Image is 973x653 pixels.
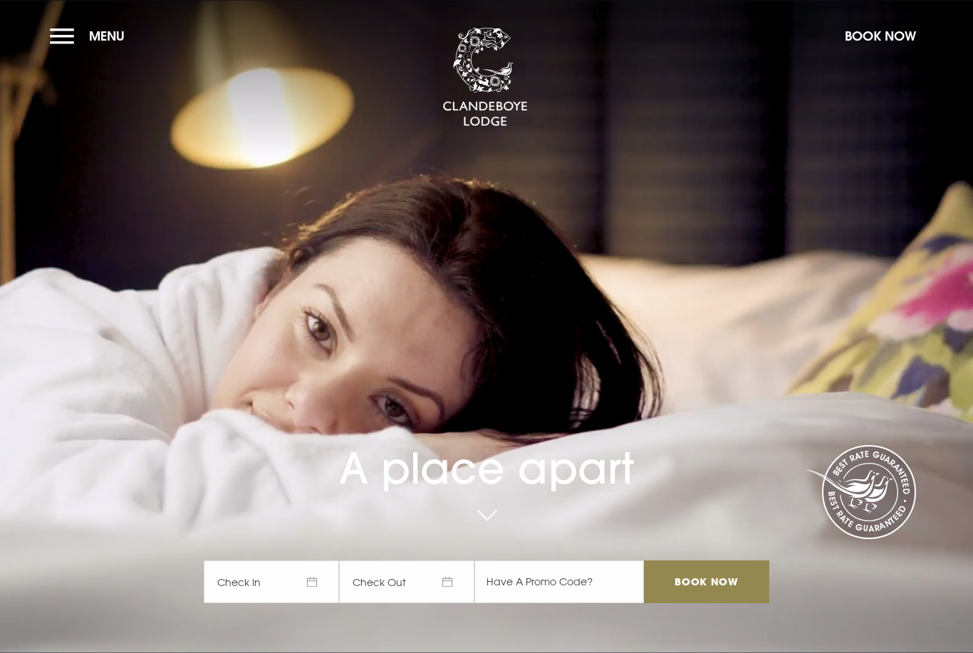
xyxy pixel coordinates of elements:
input: Have A Promo Code? [474,560,644,603]
img: Clandeboye Lodge [442,28,528,127]
span: Menu [89,28,125,44]
span: Check In [204,560,339,603]
span: Check Out [339,560,474,603]
button: Menu [50,21,132,51]
input: Book Now [644,560,769,603]
button: Book Now [838,21,923,51]
h1: A place apart [204,403,769,493]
